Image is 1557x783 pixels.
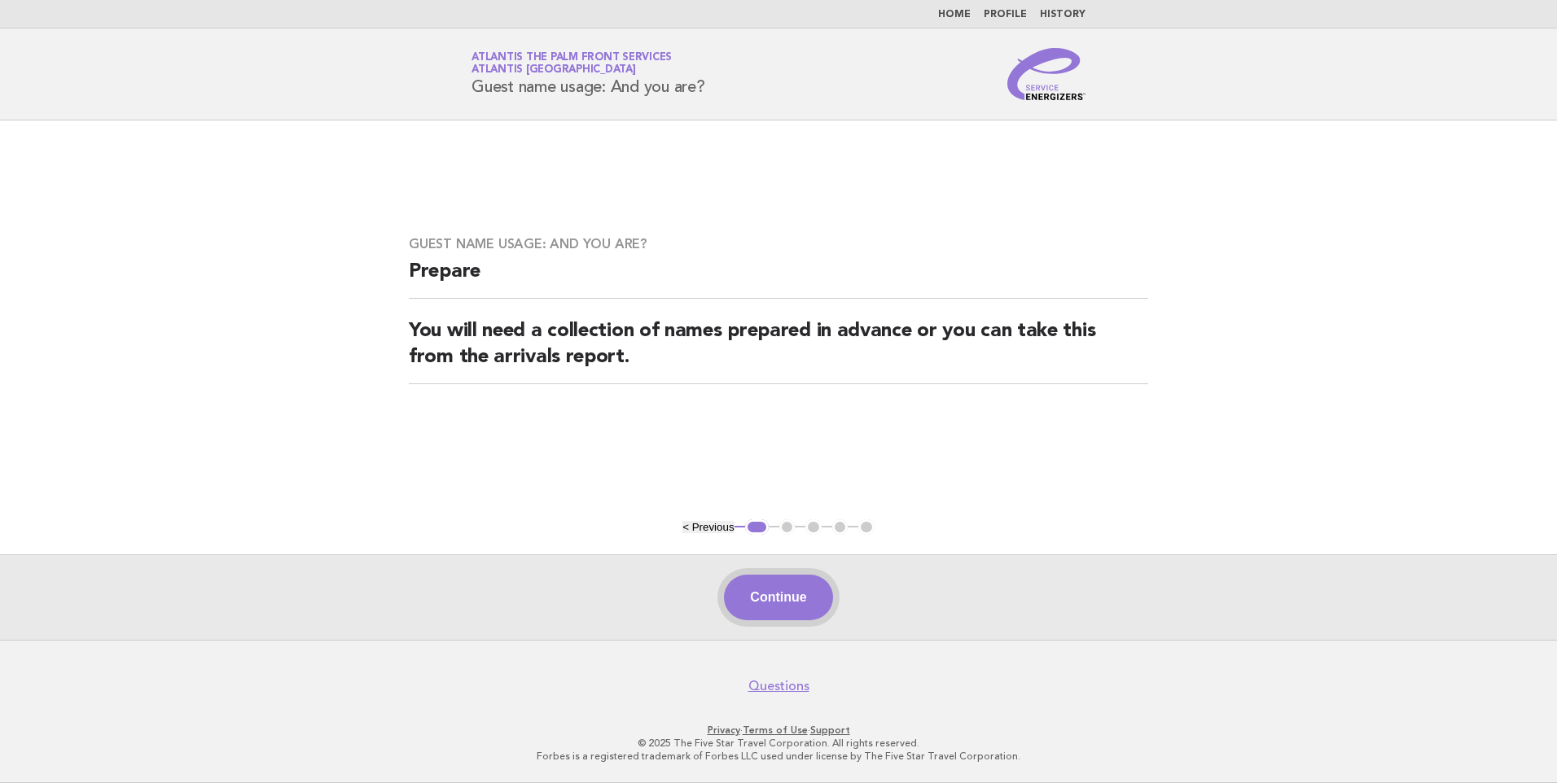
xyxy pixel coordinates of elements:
[682,521,734,533] button: < Previous
[810,724,850,736] a: Support
[471,65,636,76] span: Atlantis [GEOGRAPHIC_DATA]
[409,259,1148,299] h2: Prepare
[471,52,672,75] a: Atlantis The Palm Front ServicesAtlantis [GEOGRAPHIC_DATA]
[748,678,809,694] a: Questions
[1007,48,1086,100] img: Service Energizers
[984,10,1027,20] a: Profile
[743,724,808,736] a: Terms of Use
[471,53,705,95] h1: Guest name usage: And you are?
[280,724,1277,737] p: · ·
[745,519,769,536] button: 1
[708,724,740,736] a: Privacy
[280,737,1277,750] p: © 2025 The Five Star Travel Corporation. All rights reserved.
[280,750,1277,763] p: Forbes is a registered trademark of Forbes LLC used under license by The Five Star Travel Corpora...
[724,575,832,620] button: Continue
[409,236,1148,252] h3: Guest name usage: And you are?
[938,10,971,20] a: Home
[1040,10,1086,20] a: History
[409,318,1148,384] h2: You will need a collection of names prepared in advance or you can take this from the arrivals re...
